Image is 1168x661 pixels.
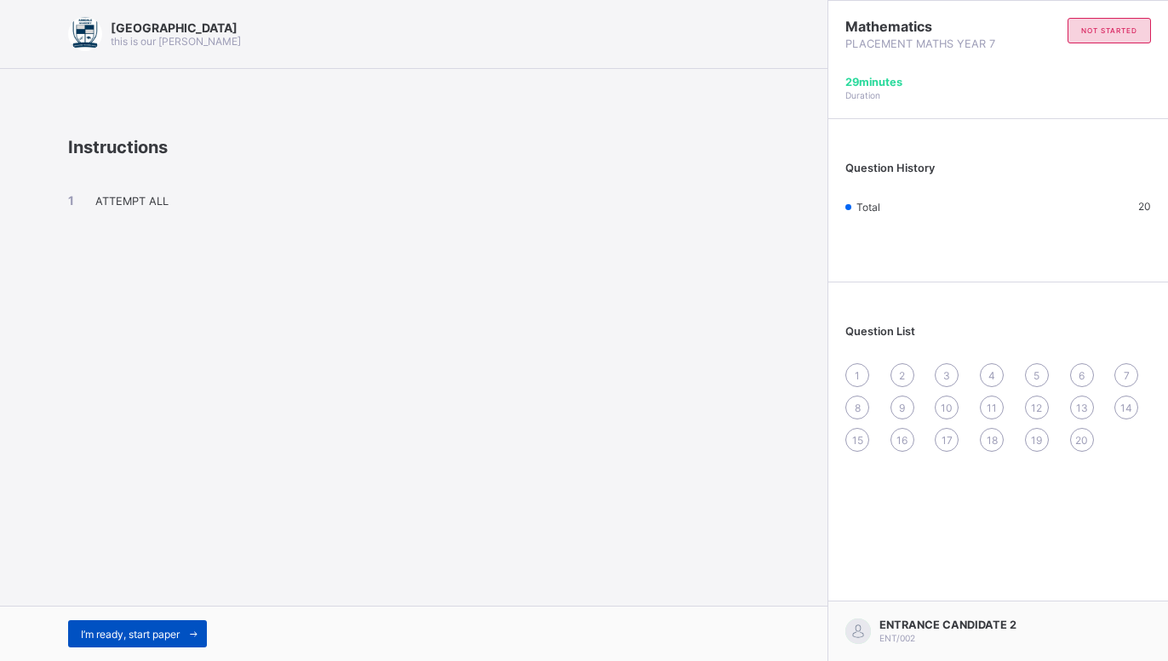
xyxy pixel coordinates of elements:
span: 3 [943,369,950,382]
span: Total [856,201,880,214]
span: 14 [1120,402,1132,414]
span: 1 [855,369,860,382]
span: ATTEMPT ALL [95,195,169,208]
span: I’m ready, start paper [81,628,180,641]
span: 15 [852,434,863,447]
span: Question History [845,162,935,174]
span: 8 [855,402,861,414]
span: 10 [941,402,953,414]
span: 11 [987,402,997,414]
span: 19 [1031,434,1042,447]
span: ENT/002 [879,633,915,643]
span: 29 minutes [845,76,902,88]
span: this is our [PERSON_NAME] [111,35,241,48]
span: Question List [845,325,915,338]
span: Duration [845,90,880,100]
span: 13 [1076,402,1088,414]
span: 7 [1124,369,1130,382]
span: 12 [1031,402,1042,414]
span: not started [1081,26,1137,35]
span: 18 [987,434,998,447]
span: 6 [1079,369,1085,382]
span: PLACEMENT MATHS YEAR 7 [845,37,999,50]
span: 16 [896,434,907,447]
span: ENTRANCE CANDIDATE 2 [879,618,1016,631]
span: Instructions [68,137,168,157]
span: 5 [1033,369,1039,382]
span: 17 [942,434,953,447]
span: [GEOGRAPHIC_DATA] [111,20,241,35]
span: 9 [899,402,905,414]
span: Mathematics [845,18,999,35]
span: 20 [1075,434,1088,447]
span: 20 [1138,200,1151,213]
span: 2 [899,369,905,382]
span: 4 [988,369,995,382]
